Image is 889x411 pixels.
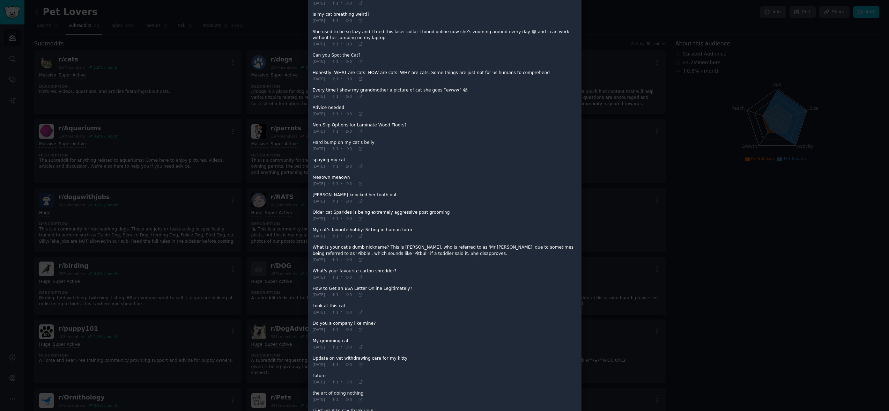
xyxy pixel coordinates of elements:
[345,59,352,64] span: 0
[327,396,329,403] span: ·
[331,199,339,204] span: 1
[331,345,339,350] span: 1
[354,41,356,47] span: ·
[313,42,325,46] span: [DATE]
[331,1,339,6] span: 1
[345,18,352,23] span: 0
[331,111,339,116] span: 1
[341,94,342,100] span: ·
[331,164,339,169] span: 1
[327,41,329,47] span: ·
[345,327,352,332] span: 0
[331,380,339,384] span: 1
[313,199,325,204] span: [DATE]
[327,274,329,280] span: ·
[354,111,356,117] span: ·
[341,257,342,263] span: ·
[331,94,339,99] span: 1
[313,59,325,64] span: [DATE]
[341,274,342,280] span: ·
[313,1,325,6] span: [DATE]
[341,344,342,350] span: ·
[313,181,325,186] span: [DATE]
[345,380,352,384] span: 0
[341,111,342,117] span: ·
[331,59,339,64] span: 1
[354,59,356,65] span: ·
[313,257,325,262] span: [DATE]
[331,234,339,238] span: 1
[313,310,325,315] span: [DATE]
[345,129,352,134] span: 0
[354,216,356,222] span: ·
[354,94,356,100] span: ·
[331,181,339,186] span: 1
[354,379,356,385] span: ·
[313,327,325,332] span: [DATE]
[354,17,356,24] span: ·
[313,362,325,367] span: [DATE]
[331,76,339,81] span: 1
[313,397,325,402] span: [DATE]
[354,233,356,240] span: ·
[327,257,329,263] span: ·
[345,199,352,204] span: 0
[345,234,352,238] span: 0
[345,216,352,221] span: 0
[345,76,352,81] span: 0
[327,233,329,240] span: ·
[313,234,325,238] span: [DATE]
[327,309,329,315] span: ·
[327,361,329,368] span: ·
[313,216,325,221] span: [DATE]
[341,379,342,385] span: ·
[331,257,339,262] span: 1
[327,17,329,24] span: ·
[313,164,325,169] span: [DATE]
[327,146,329,152] span: ·
[354,292,356,298] span: ·
[341,59,342,65] span: ·
[331,310,339,315] span: 1
[345,111,352,116] span: 0
[354,274,356,280] span: ·
[341,292,342,298] span: ·
[327,59,329,65] span: ·
[331,216,339,221] span: 1
[331,42,339,46] span: 1
[345,146,352,151] span: 0
[345,345,352,350] span: 0
[345,181,352,186] span: 0
[327,76,329,82] span: ·
[341,309,342,315] span: ·
[313,18,325,23] span: [DATE]
[345,275,352,280] span: 0
[354,146,356,152] span: ·
[341,76,342,82] span: ·
[313,345,325,350] span: [DATE]
[345,42,352,46] span: 0
[341,361,342,368] span: ·
[354,129,356,135] span: ·
[313,129,325,134] span: [DATE]
[331,275,339,280] span: 1
[341,17,342,24] span: ·
[345,164,352,169] span: 0
[341,326,342,333] span: ·
[327,216,329,222] span: ·
[345,94,352,99] span: 0
[327,344,329,350] span: ·
[327,181,329,187] span: ·
[341,198,342,205] span: ·
[345,362,352,367] span: 0
[354,361,356,368] span: ·
[313,94,325,99] span: [DATE]
[327,292,329,298] span: ·
[313,76,325,81] span: [DATE]
[354,344,356,350] span: ·
[341,233,342,240] span: ·
[327,129,329,135] span: ·
[345,1,352,6] span: 0
[341,41,342,47] span: ·
[331,146,339,151] span: 1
